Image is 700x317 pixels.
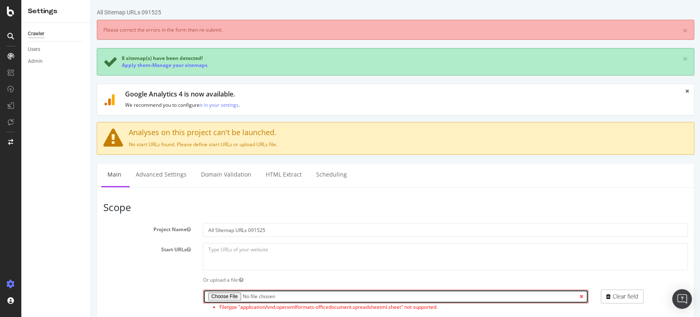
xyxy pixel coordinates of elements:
a: × [592,55,597,63]
a: Clear field [510,289,552,303]
a: it in your settings [109,101,148,108]
div: Users [28,45,40,54]
li: Filetype "application/vnd.openxmlformats-officedocument.spreadsheetml.sheet" not supported. [128,303,497,310]
a: Scheduling [219,163,262,186]
h3: Scope [12,202,597,213]
h4: Analyses on this project can't be launched. [12,129,597,137]
a: Apply them [31,62,59,69]
div: Crawler [28,30,44,38]
button: Start URLs [96,246,100,253]
h1: Google Analytics 4 is now available. [34,91,584,98]
a: Users [28,45,85,54]
label: Start URLs [6,243,106,253]
a: Admin [28,57,85,66]
img: ga4.9118ffdc1441.svg [13,94,24,106]
a: Domain Validation [104,163,166,186]
label: Project Name [6,223,106,233]
div: Open Intercom Messenger [672,289,692,309]
a: Manage your sitemaps [61,62,116,69]
a: × [592,26,597,35]
a: Advanced Settings [39,163,102,186]
div: Admin [28,57,43,66]
div: Please correct the errors in the form then re-submit. [6,20,603,40]
a: Crawler [28,30,85,38]
a: HTML Extract [169,163,217,186]
div: - [31,62,116,69]
span: 8 sitemap(s) have been detected! [31,55,112,62]
div: Or upload a file: [106,276,603,283]
div: Settings [28,7,84,16]
p: No start URLs found. Please define start URLs or upload URLs file. [12,141,597,148]
div: All SItemap URLs 091525 [6,8,70,16]
button: Project Name [96,226,100,233]
p: We recommend you to configure . [34,101,584,108]
a: Main [10,163,36,186]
